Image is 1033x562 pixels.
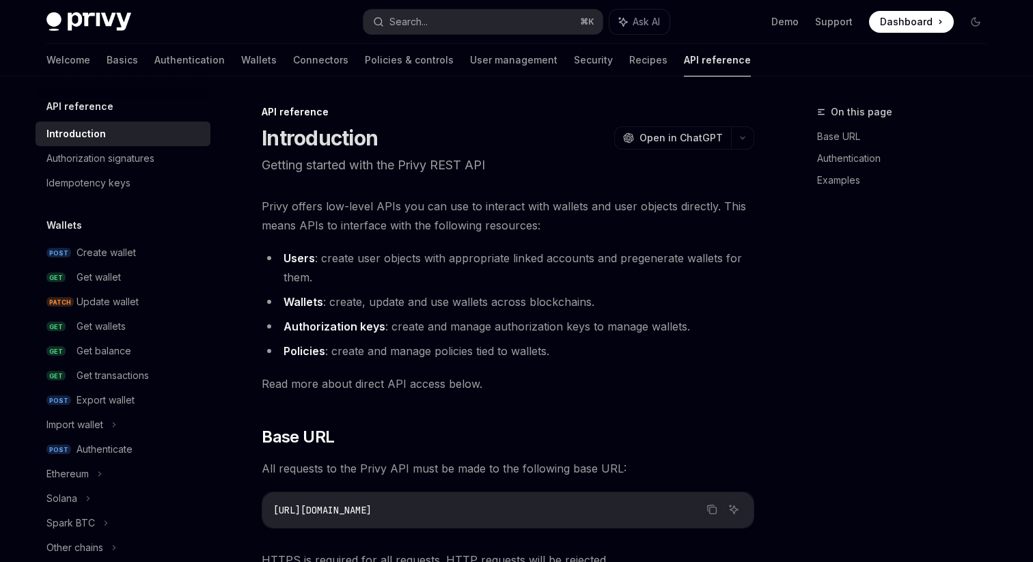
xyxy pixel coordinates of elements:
[284,251,315,265] strong: Users
[725,501,743,518] button: Ask AI
[262,459,754,478] span: All requests to the Privy API must be made to the following base URL:
[36,437,210,462] a: POSTAuthenticate
[77,318,126,335] div: Get wallets
[639,131,723,145] span: Open in ChatGPT
[703,501,721,518] button: Copy the contents from the code block
[365,44,454,76] a: Policies & controls
[580,16,594,27] span: ⌘ K
[389,14,428,30] div: Search...
[815,15,853,29] a: Support
[36,314,210,339] a: GETGet wallets
[633,15,660,29] span: Ask AI
[262,426,334,448] span: Base URL
[293,44,348,76] a: Connectors
[629,44,667,76] a: Recipes
[284,320,385,333] strong: Authorization keys
[262,374,754,393] span: Read more about direct API access below.
[965,11,987,33] button: Toggle dark mode
[262,292,754,311] li: : create, update and use wallets across blockchains.
[273,504,372,516] span: [URL][DOMAIN_NAME]
[817,169,997,191] a: Examples
[262,341,754,361] li: : create and manage policies tied to wallets.
[36,388,210,412] a: POSTExport wallet
[284,344,325,358] strong: Policies
[46,44,90,76] a: Welcome
[262,197,754,235] span: Privy offers low-level APIs you can use to interact with wallets and user objects directly. This ...
[36,265,210,290] a: GETGet wallet
[684,44,751,76] a: API reference
[36,171,210,195] a: Idempotency keys
[36,122,210,146] a: Introduction
[363,10,603,34] button: Search...⌘K
[614,126,731,150] button: Open in ChatGPT
[36,240,210,265] a: POSTCreate wallet
[771,15,799,29] a: Demo
[470,44,557,76] a: User management
[77,269,121,285] div: Get wallet
[831,104,892,120] span: On this page
[154,44,225,76] a: Authentication
[241,44,277,76] a: Wallets
[46,98,113,115] h5: API reference
[46,490,77,507] div: Solana
[46,466,89,482] div: Ethereum
[46,371,66,381] span: GET
[817,126,997,147] a: Base URL
[77,294,139,310] div: Update wallet
[46,515,95,531] div: Spark BTC
[77,343,131,359] div: Get balance
[46,150,154,167] div: Authorization signatures
[36,146,210,171] a: Authorization signatures
[46,395,71,406] span: POST
[880,15,933,29] span: Dashboard
[107,44,138,76] a: Basics
[46,217,82,234] h5: Wallets
[262,156,754,175] p: Getting started with the Privy REST API
[36,363,210,388] a: GETGet transactions
[46,297,74,307] span: PATCH
[262,126,378,150] h1: Introduction
[817,147,997,169] a: Authentication
[46,539,103,556] div: Other chains
[46,248,71,258] span: POST
[262,317,754,336] li: : create and manage authorization keys to manage wallets.
[46,445,71,455] span: POST
[46,126,106,142] div: Introduction
[77,244,136,261] div: Create wallet
[36,339,210,363] a: GETGet balance
[77,367,149,384] div: Get transactions
[46,322,66,332] span: GET
[46,346,66,356] span: GET
[284,295,323,309] strong: Wallets
[262,105,754,119] div: API reference
[262,249,754,287] li: : create user objects with appropriate linked accounts and pregenerate wallets for them.
[46,417,103,433] div: Import wallet
[77,441,133,458] div: Authenticate
[46,272,66,283] span: GET
[609,10,670,34] button: Ask AI
[46,175,130,191] div: Idempotency keys
[36,290,210,314] a: PATCHUpdate wallet
[869,11,954,33] a: Dashboard
[77,392,135,408] div: Export wallet
[574,44,613,76] a: Security
[46,12,131,31] img: dark logo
